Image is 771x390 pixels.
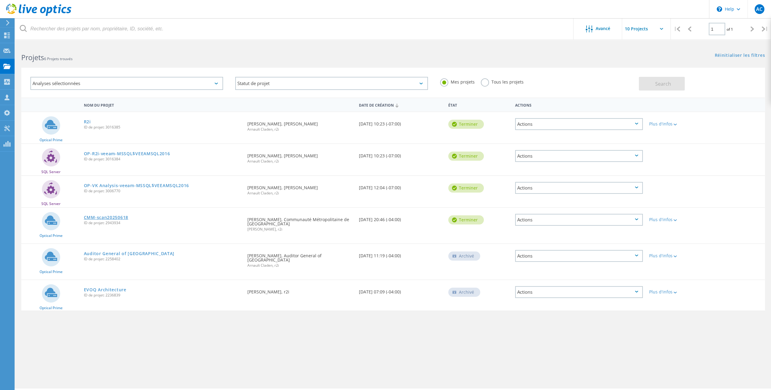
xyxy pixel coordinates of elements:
[44,56,73,61] span: 6 Projets trouvés
[244,144,356,169] div: [PERSON_NAME], [PERSON_NAME]
[515,286,643,298] div: Actions
[356,176,445,196] div: [DATE] 12:04 (-07:00)
[639,77,685,91] button: Search
[84,288,126,292] a: EVOQ Architecture
[84,189,241,193] span: ID de projet: 3006770
[356,208,445,228] div: [DATE] 20:46 (-04:00)
[84,215,128,220] a: CMM-scan20250618
[40,234,63,238] span: Optical Prime
[448,215,484,224] div: Terminer
[515,118,643,130] div: Actions
[40,270,63,274] span: Optical Prime
[356,280,445,300] div: [DATE] 07:09 (-04:00)
[81,99,244,110] div: Nom du projet
[84,251,174,256] a: Auditor General of [GEOGRAPHIC_DATA]
[41,202,60,206] span: SQL Server
[84,125,241,129] span: ID de projet: 3016385
[15,18,574,39] input: Rechercher des projets par nom, propriétaire, ID, société, etc.
[448,120,484,129] div: Terminer
[649,290,702,294] div: Plus d'infos
[84,257,241,261] span: ID de projet: 2258402
[356,244,445,264] div: [DATE] 11:19 (-04:00)
[84,221,241,225] span: ID de projet: 2943934
[356,144,445,164] div: [DATE] 10:23 (-07:00)
[247,159,353,163] span: Arnault Claden, r2i
[247,264,353,267] span: Arnault Claden, r2i
[649,217,702,222] div: Plus d'infos
[515,214,643,226] div: Actions
[596,26,610,31] span: Avancé
[356,112,445,132] div: [DATE] 10:23 (-07:00)
[244,208,356,237] div: [PERSON_NAME], Communauté Métropolitaine de [GEOGRAPHIC_DATA]
[759,18,771,40] div: |
[30,77,223,90] div: Analyses sélectionnées
[440,78,475,84] label: Mes projets
[40,138,63,142] span: Optical Prime
[649,122,702,126] div: Plus d'infos
[6,13,71,17] a: Live Optics Dashboard
[756,7,762,12] span: AC
[244,280,356,300] div: [PERSON_NAME], r2i
[244,244,356,273] div: [PERSON_NAME], Auditor General of [GEOGRAPHIC_DATA]
[448,183,484,193] div: Terminer
[717,6,722,12] svg: \n
[515,182,643,194] div: Actions
[512,99,646,110] div: Actions
[448,288,480,297] div: Archivé
[244,112,356,137] div: [PERSON_NAME], [PERSON_NAME]
[235,77,428,90] div: Statut de projet
[84,157,241,161] span: ID de projet: 3016384
[21,53,44,62] b: Projets
[649,254,702,258] div: Plus d'infos
[84,293,241,297] span: ID de projet: 2236839
[481,78,524,84] label: Tous les projets
[41,170,60,174] span: SQL Server
[247,128,353,131] span: Arnault Claden, r2i
[84,120,91,124] a: R2i
[40,306,63,310] span: Optical Prime
[84,152,170,156] a: OP-R2i-veeam-MSSQL$VEEAMSQL2016
[714,53,765,58] a: Réinitialiser les filtres
[247,227,353,231] span: [PERSON_NAME], r2i
[445,99,512,110] div: État
[515,150,643,162] div: Actions
[356,99,445,111] div: Date de création
[244,176,356,201] div: [PERSON_NAME], [PERSON_NAME]
[247,191,353,195] span: Arnault Claden, r2i
[727,27,733,32] span: of 1
[515,250,643,262] div: Actions
[448,152,484,161] div: Terminer
[655,80,671,87] span: Search
[671,18,683,40] div: |
[448,251,480,261] div: Archivé
[84,183,189,188] a: OP-VK Analysis-veeam-MSSQL$VEEAMSQL2016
